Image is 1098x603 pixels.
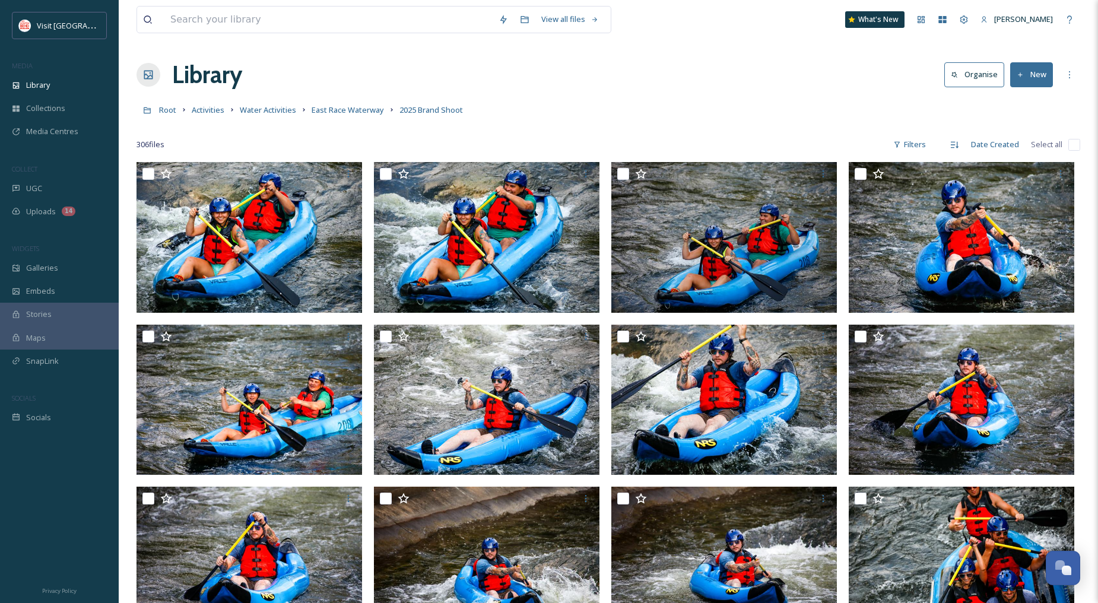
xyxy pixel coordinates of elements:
a: 2025 Brand Shoot [399,103,463,117]
span: Socials [26,412,51,423]
span: 306 file s [137,139,164,150]
span: Galleries [26,262,58,274]
span: UGC [26,183,42,194]
span: MEDIA [12,61,33,70]
span: Embeds [26,285,55,297]
button: Organise [944,62,1004,87]
span: WIDGETS [12,244,39,253]
div: 14 [62,207,75,216]
span: Privacy Policy [42,587,77,595]
img: 081425_East-Race-267.jpg [374,162,599,313]
span: SnapLink [26,356,59,367]
div: Date Created [965,133,1025,156]
div: Filters [887,133,932,156]
span: Visit [GEOGRAPHIC_DATA] [37,20,129,31]
a: [PERSON_NAME] [975,8,1059,31]
a: Activities [192,103,224,117]
a: Water Activities [240,103,296,117]
input: Search your library [164,7,493,33]
span: [PERSON_NAME] [994,14,1053,24]
span: Select all [1031,139,1062,150]
a: Organise [944,62,1010,87]
span: Library [26,80,50,91]
img: 081425_East-Race-265.jpg [611,162,837,313]
img: 081425_East-Race-261.jpg [849,162,1074,313]
img: 081425_East-Race-260.jpg [849,324,1074,475]
span: COLLECT [12,164,37,173]
span: Activities [192,104,224,115]
span: Root [159,104,176,115]
a: Privacy Policy [42,583,77,597]
a: What's New [845,11,905,28]
img: 081425_East-Race-266.jpg [137,162,362,313]
img: vsbm-stackedMISH_CMYKlogo2017.jpg [19,20,31,31]
span: SOCIALS [12,393,36,402]
span: Collections [26,103,65,114]
img: 081425_East-Race-262.jpg [611,324,837,475]
a: Root [159,103,176,117]
span: Water Activities [240,104,296,115]
a: Library [172,57,242,93]
button: New [1010,62,1053,87]
button: Open Chat [1046,551,1080,585]
a: View all files [535,8,605,31]
span: Maps [26,332,46,344]
img: 081425_East-Race-263.jpg [374,324,599,475]
span: East Race Waterway [312,104,384,115]
span: Media Centres [26,126,78,137]
a: East Race Waterway [312,103,384,117]
img: 081425_East-Race-264.jpg [137,324,362,475]
span: Stories [26,309,52,320]
span: 2025 Brand Shoot [399,104,463,115]
span: Uploads [26,206,56,217]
